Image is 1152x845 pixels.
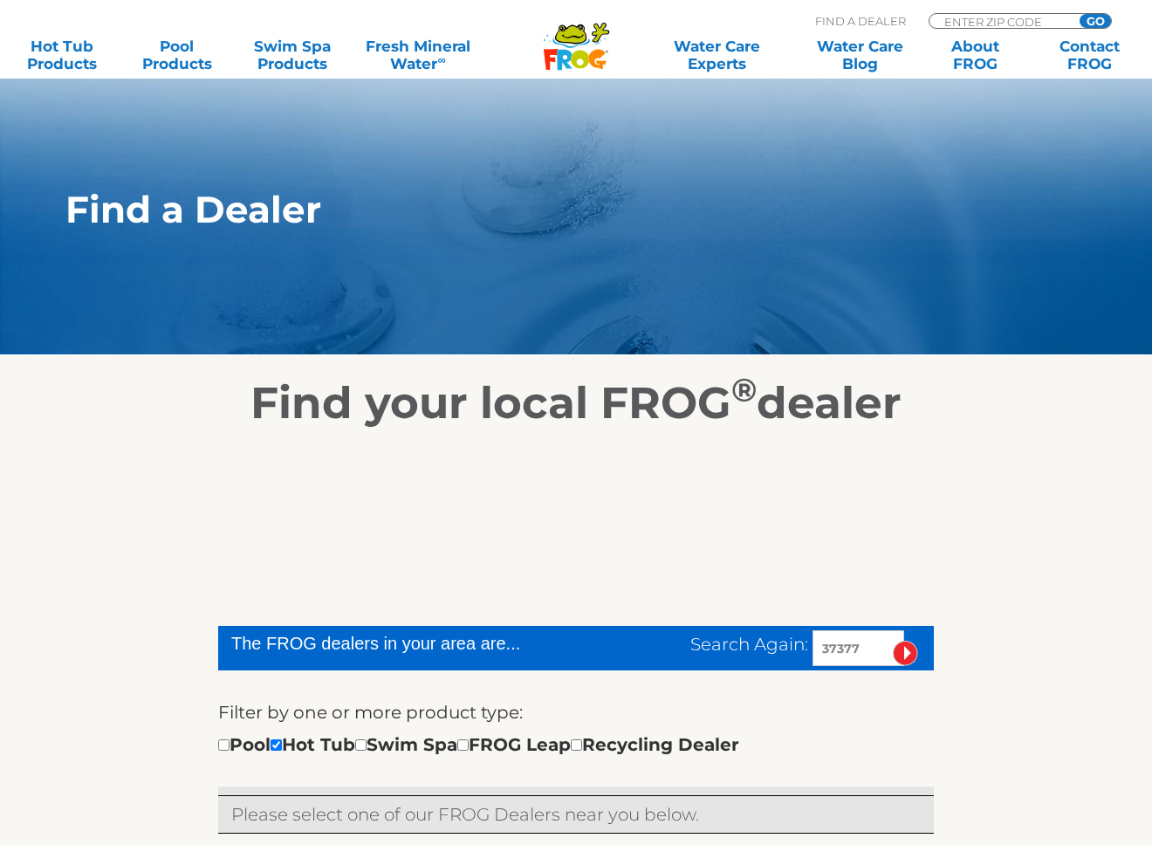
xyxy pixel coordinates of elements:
[1080,14,1111,28] input: GO
[815,38,904,72] a: Water CareBlog
[362,38,474,72] a: Fresh MineralWater∞
[218,731,739,759] div: Pool Hot Tub Swim Spa FROG Leap Recycling Dealer
[17,38,106,72] a: Hot TubProducts
[930,38,1019,72] a: AboutFROG
[65,189,1005,230] h1: Find a Dealer
[731,370,757,409] sup: ®
[645,38,790,72] a: Water CareExperts
[943,14,1060,29] input: Zip Code Form
[815,13,906,29] p: Find A Dealer
[231,800,921,828] p: Please select one of our FROG Dealers near you below.
[247,38,336,72] a: Swim SpaProducts
[39,377,1113,429] h2: Find your local FROG dealer
[218,698,523,726] label: Filter by one or more product type:
[437,53,445,66] sup: ∞
[893,641,918,666] input: Submit
[133,38,222,72] a: PoolProducts
[1046,38,1135,72] a: ContactFROG
[690,634,808,655] span: Search Again:
[231,630,583,656] div: The FROG dealers in your area are...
